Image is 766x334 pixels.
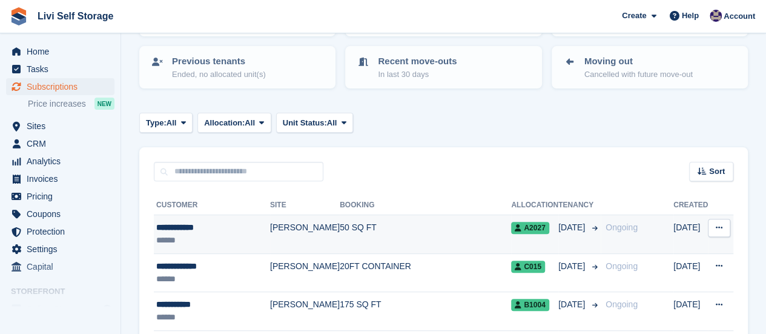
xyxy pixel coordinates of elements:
span: Type: [146,117,167,129]
p: Cancelled with future move-out [584,68,693,81]
span: Ongoing [606,261,638,271]
span: Account [724,10,755,22]
a: Preview store [100,302,114,316]
a: menu [6,170,114,187]
span: Subscriptions [27,78,99,95]
td: [DATE] [673,253,708,292]
a: menu [6,258,114,275]
span: Analytics [27,153,99,170]
td: 175 SQ FT [340,292,511,331]
span: Online Store [27,301,99,318]
th: Tenancy [558,196,601,215]
span: [DATE] [558,298,587,311]
p: Previous tenants [172,55,266,68]
span: All [167,117,177,129]
span: Protection [27,223,99,240]
td: [PERSON_NAME] [270,292,340,331]
a: menu [6,43,114,60]
span: All [327,117,337,129]
td: [DATE] [673,292,708,331]
a: menu [6,135,114,152]
th: Customer [154,196,270,215]
a: menu [6,118,114,135]
span: Invoices [27,170,99,187]
img: Jim [710,10,722,22]
span: Settings [27,241,99,258]
a: menu [6,241,114,258]
span: A2027 [511,222,549,234]
span: All [245,117,255,129]
img: stora-icon-8386f47178a22dfd0bd8f6a31ec36ba5ce8667c1dd55bd0f319d3a0aa187defe.svg [10,7,28,25]
p: In last 30 days [378,68,457,81]
th: Site [270,196,340,215]
span: Create [622,10,646,22]
button: Unit Status: All [276,113,353,133]
a: menu [6,153,114,170]
span: Allocation: [204,117,245,129]
td: [DATE] [673,215,708,254]
a: menu [6,223,114,240]
span: B1004 [511,299,549,311]
a: Recent move-outs In last 30 days [346,47,540,87]
a: menu [6,188,114,205]
span: Coupons [27,205,99,222]
th: Created [673,196,708,215]
span: Unit Status: [283,117,327,129]
span: Storefront [11,286,121,298]
span: Tasks [27,61,99,78]
div: NEW [94,98,114,110]
a: menu [6,205,114,222]
p: Recent move-outs [378,55,457,68]
span: Pricing [27,188,99,205]
span: Ongoing [606,299,638,309]
span: Help [682,10,699,22]
span: Sites [27,118,99,135]
td: 50 SQ FT [340,215,511,254]
span: Sort [709,165,725,178]
td: 20FT CONTAINER [340,253,511,292]
a: Moving out Cancelled with future move-out [553,47,747,87]
span: CRM [27,135,99,152]
a: Livi Self Storage [33,6,118,26]
button: Type: All [139,113,193,133]
span: Ongoing [606,222,638,232]
a: menu [6,78,114,95]
span: C015 [511,261,545,273]
a: menu [6,301,114,318]
button: Allocation: All [197,113,271,133]
span: [DATE] [558,221,587,234]
th: Booking [340,196,511,215]
p: Ended, no allocated unit(s) [172,68,266,81]
td: [PERSON_NAME] [270,215,340,254]
a: Previous tenants Ended, no allocated unit(s) [140,47,334,87]
span: Price increases [28,98,86,110]
p: Moving out [584,55,693,68]
a: Price increases NEW [28,97,114,110]
a: menu [6,61,114,78]
td: [PERSON_NAME] [270,253,340,292]
span: Capital [27,258,99,275]
span: Home [27,43,99,60]
span: [DATE] [558,260,587,273]
th: Allocation [511,196,558,215]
